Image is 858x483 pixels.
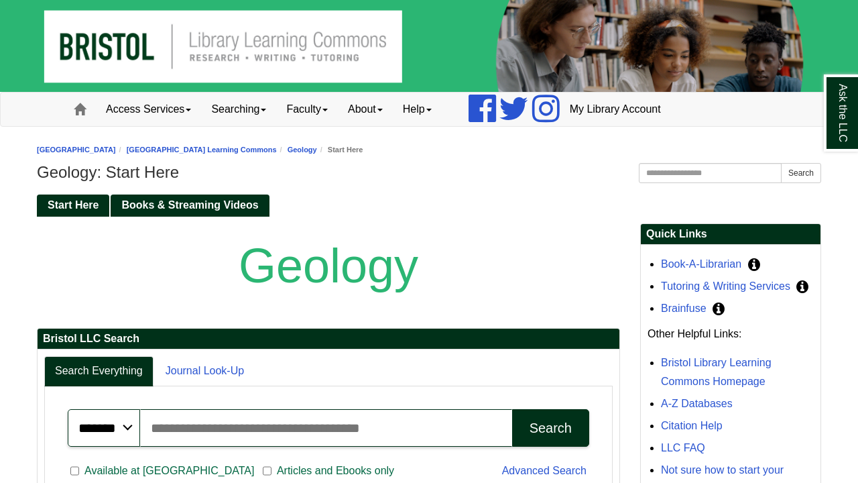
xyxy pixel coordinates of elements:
a: Advanced Search [502,465,587,476]
span: Books & Streaming Videos [121,199,258,211]
a: [GEOGRAPHIC_DATA] Learning Commons [127,146,277,154]
a: Searching [201,93,276,126]
li: Start Here [317,144,363,156]
a: Book-A-Librarian [661,258,741,270]
a: Access Services [96,93,201,126]
h2: Bristol LLC Search [38,329,619,350]
a: Faculty [276,93,338,126]
h1: Geology: Start Here [37,163,821,182]
a: Tutoring & Writing Services [661,280,790,292]
nav: breadcrumb [37,144,821,156]
div: Search [530,421,572,436]
a: [GEOGRAPHIC_DATA] [37,146,116,154]
span: Geology [239,239,418,292]
button: Search [512,409,589,447]
a: Journal Look-Up [155,356,255,386]
a: A-Z Databases [661,398,733,409]
a: Brainfuse [661,303,707,314]
a: Search Everything [44,356,154,386]
p: Other Helpful Links: [648,325,814,343]
div: Guide Pages [37,193,821,216]
a: Help [393,93,442,126]
a: LLC FAQ [661,442,705,453]
span: Articles and Ebooks only [271,463,400,479]
a: Start Here [37,195,109,217]
a: Citation Help [661,420,723,431]
button: Search [781,163,821,183]
a: Books & Streaming Videos [111,195,269,217]
input: Available at [GEOGRAPHIC_DATA] [70,465,79,477]
input: Articles and Ebooks only [263,465,271,477]
a: My Library Account [560,93,671,126]
span: Start Here [48,199,99,211]
a: Geology [288,146,317,154]
a: About [338,93,393,126]
span: Available at [GEOGRAPHIC_DATA] [79,463,259,479]
a: Bristol Library Learning Commons Homepage [661,357,772,387]
h2: Quick Links [641,224,820,245]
